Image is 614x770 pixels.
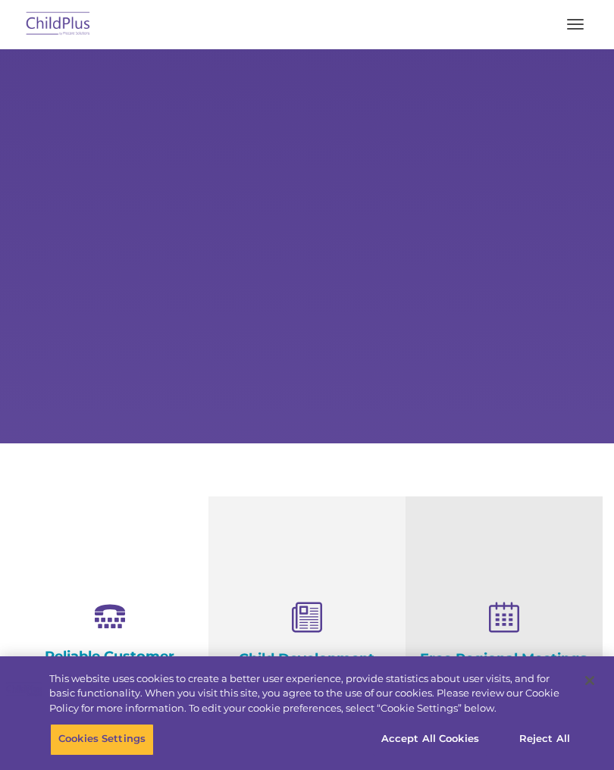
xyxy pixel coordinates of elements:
button: Cookies Settings [50,723,154,755]
button: Accept All Cookies [373,723,487,755]
button: Close [573,664,606,697]
button: Reject All [497,723,592,755]
h4: Reliable Customer Support [23,648,197,681]
img: ChildPlus by Procare Solutions [23,7,94,42]
h4: Free Regional Meetings [417,650,591,667]
div: This website uses cookies to create a better user experience, provide statistics about user visit... [49,671,572,716]
h4: Child Development Assessments in ChildPlus [220,650,394,700]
